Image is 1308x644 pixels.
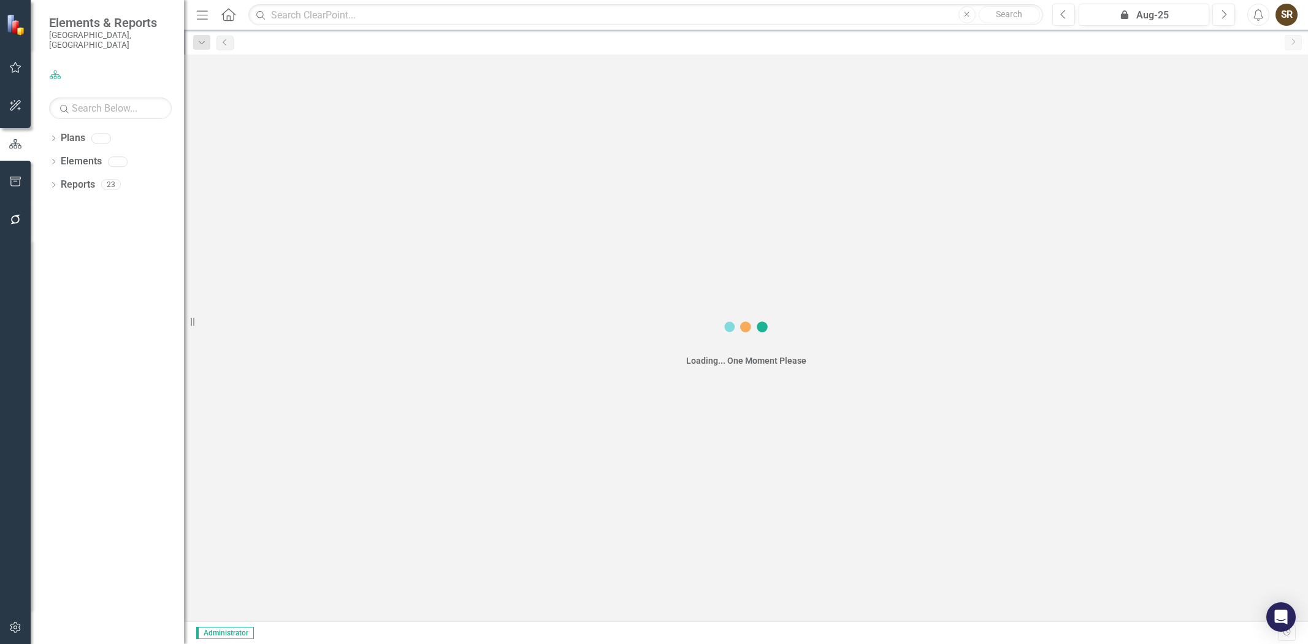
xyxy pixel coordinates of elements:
[686,355,806,367] div: Loading... One Moment Please
[49,30,172,50] small: [GEOGRAPHIC_DATA], [GEOGRAPHIC_DATA]
[61,155,102,169] a: Elements
[61,178,95,192] a: Reports
[979,6,1040,23] button: Search
[1079,4,1209,26] button: Aug-25
[196,627,254,639] span: Administrator
[101,180,121,190] div: 23
[6,14,28,36] img: ClearPoint Strategy
[61,131,85,145] a: Plans
[1275,4,1298,26] button: SR
[996,9,1022,19] span: Search
[1083,8,1205,23] div: Aug-25
[49,15,172,30] span: Elements & Reports
[1266,602,1296,632] div: Open Intercom Messenger
[248,4,1043,26] input: Search ClearPoint...
[49,98,172,119] input: Search Below...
